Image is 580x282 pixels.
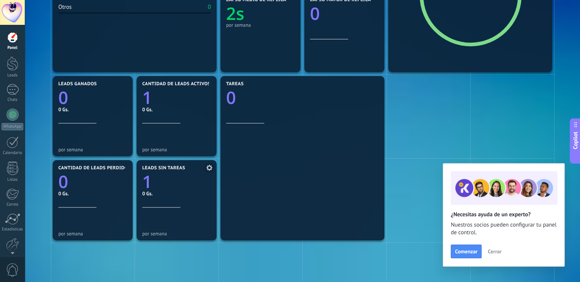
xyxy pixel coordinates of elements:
[451,211,557,218] h2: ¿Necesitas ayuda de un experto?
[58,170,68,193] text: 0
[2,97,24,102] div: Chats
[488,249,501,254] span: Cerrar
[451,221,557,237] span: Nuestros socios pueden configurar tu panel de control.
[142,190,211,197] div: 0 Gs.
[58,106,127,113] div: 0 Gs.
[2,227,24,232] div: Estadísticas
[142,86,211,109] a: 1
[142,170,152,193] text: 1
[142,106,211,113] div: 0 Gs.
[2,123,23,130] div: WhatsApp
[2,151,24,156] div: Calendario
[226,22,295,28] div: por semana
[142,86,152,109] text: 1
[58,165,131,171] span: Cantidad de leads perdidos
[142,165,185,171] span: Leads sin tareas
[58,86,127,109] a: 0
[142,147,211,152] div: por semana
[58,231,127,237] div: por semana
[142,170,211,193] a: 1
[208,3,211,11] div: 0
[226,2,244,25] text: 2s
[2,45,24,50] div: Panel
[226,86,236,109] text: 0
[58,147,127,152] div: por semana
[58,170,127,193] a: 0
[572,132,579,149] span: Copilot
[2,73,24,78] div: Leads
[226,86,379,109] a: 0
[226,81,244,87] span: Tareas
[58,190,127,197] div: 0 Gs.
[455,249,477,254] span: Comenzar
[142,231,211,237] div: por semana
[58,3,72,11] div: Otros
[484,246,505,257] button: Cerrar
[310,2,320,25] text: 0
[2,202,24,207] div: Correo
[2,177,24,182] div: Listas
[451,245,482,258] button: Comenzar
[58,86,68,109] text: 0
[58,81,97,87] span: Leads ganados
[142,81,210,87] span: Cantidad de leads activos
